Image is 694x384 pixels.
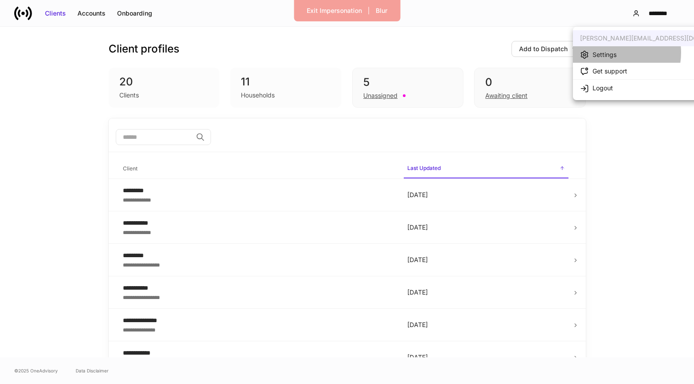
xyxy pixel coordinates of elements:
[376,6,387,15] div: Blur
[593,67,627,76] div: Get support
[593,50,617,59] div: Settings
[593,84,613,93] div: Logout
[307,6,362,15] div: Exit Impersonation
